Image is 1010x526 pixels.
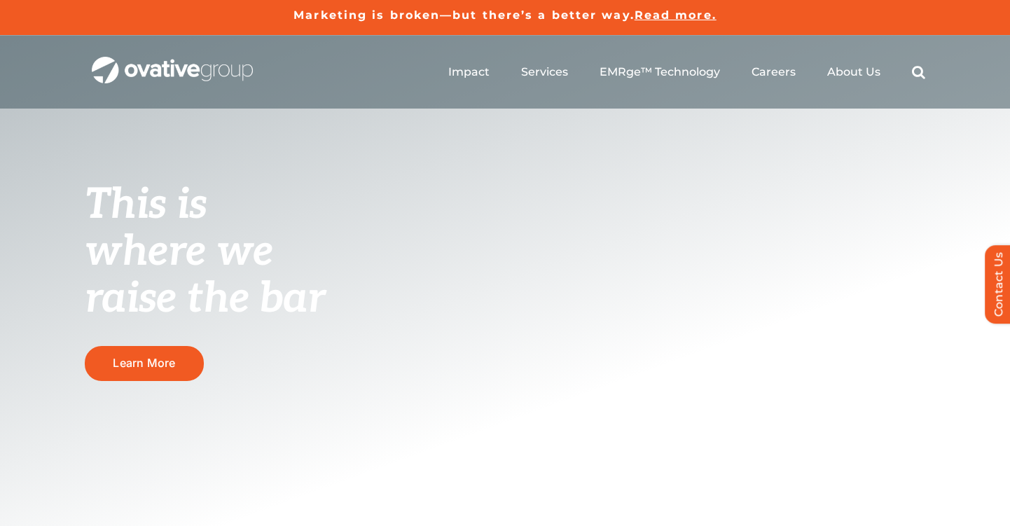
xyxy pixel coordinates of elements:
a: About Us [827,65,880,79]
span: where we raise the bar [85,227,325,324]
a: EMRge™ Technology [600,65,720,79]
a: Impact [448,65,490,79]
a: Search [912,65,925,79]
a: Learn More [85,346,204,380]
a: Marketing is broken—but there’s a better way. [293,8,635,22]
a: OG_Full_horizontal_WHT [92,55,253,69]
span: Learn More [113,357,175,370]
nav: Menu [448,50,925,95]
span: This is [85,180,207,230]
a: Services [521,65,568,79]
a: Read more. [635,8,717,22]
a: Careers [752,65,796,79]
